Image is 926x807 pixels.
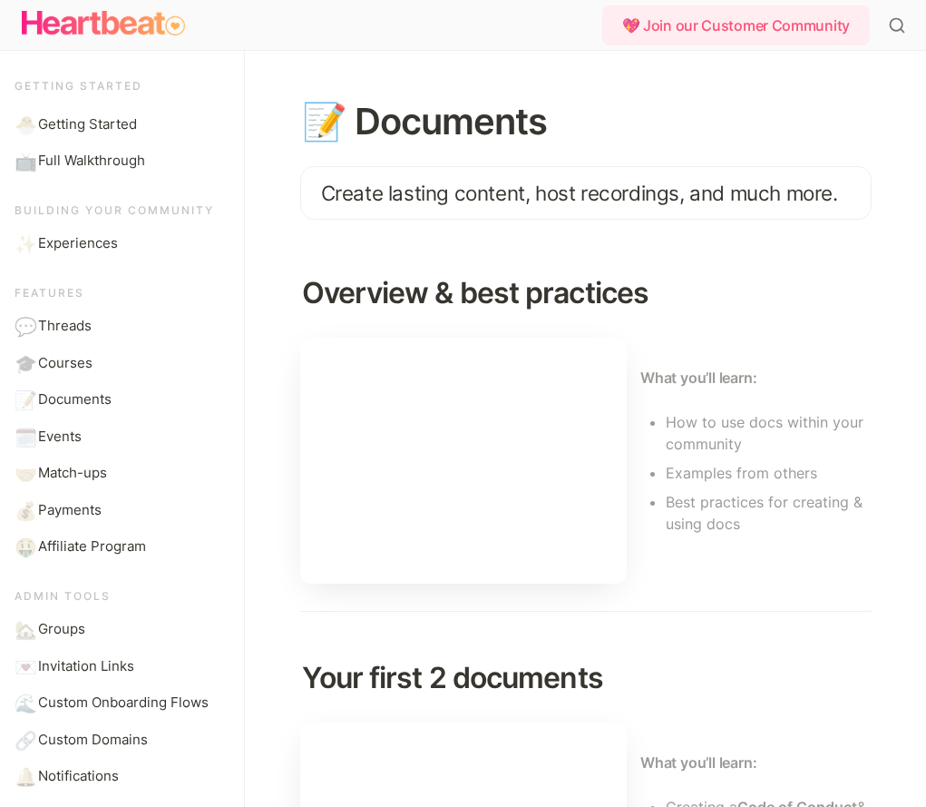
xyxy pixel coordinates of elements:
[15,656,33,674] span: 💌
[38,730,148,751] span: Custom Domains
[38,536,146,557] span: Affiliate Program
[15,463,33,481] span: 🤝
[38,151,145,172] span: Full Walkthrough
[38,656,134,677] span: Invitation Links
[7,759,230,794] a: 🔔Notifications
[38,427,82,448] span: Events
[15,316,33,334] span: 💬
[300,101,872,143] h1: 📝 Documents
[38,389,112,410] span: Documents
[7,382,230,418] a: 📝Documents
[7,612,230,647] a: 🏡Groups
[7,226,230,261] a: ✨Experiences
[15,536,33,555] span: 🤑
[7,493,230,528] a: 💰Payments
[15,589,111,603] span: Admin Tools
[38,619,85,640] span: Groups
[7,649,230,684] a: 💌Invitation Links
[15,79,142,93] span: Getting started
[321,181,838,205] span: Create lasting content, host recordings, and much more.
[15,353,33,371] span: 🎓
[666,488,871,537] li: Best practices for creating & using docs
[300,654,872,703] h2: Your first 2 documents
[15,203,214,217] span: Building your community
[15,693,33,711] span: 🌊
[640,369,756,387] strong: What you’ll learn:
[7,529,230,565] a: 🤑Affiliate Program
[666,459,871,487] li: Examples from others
[602,5,877,45] a: 💖 Join our Customer Community
[38,233,118,254] span: Experiences
[15,114,33,133] span: 🐣
[7,685,230,721] a: 🌊Custom Onboarding Flows
[15,389,33,408] span: 📝
[666,408,871,458] li: How to use docs within your community
[300,269,872,318] h2: Overview & best practices
[38,693,209,714] span: Custom Onboarding Flows
[7,143,230,179] a: 📺Full Walkthrough
[602,5,870,45] div: 💖 Join our Customer Community
[15,619,33,637] span: 🏡
[7,419,230,455] a: 🗓️Events
[15,151,33,169] span: 📺
[15,286,84,300] span: Features
[38,766,119,787] span: Notifications
[38,463,107,484] span: Match-ups
[38,500,102,521] span: Payments
[7,107,230,143] a: 🐣Getting Started
[38,316,92,337] span: Threads
[7,309,230,344] a: 💬Threads
[15,233,33,251] span: ✨
[15,766,33,784] span: 🔔
[300,338,628,583] iframe: www.loom.com
[38,353,93,374] span: Courses
[7,456,230,491] a: 🤝Match-ups
[15,730,33,748] span: 🔗
[22,5,185,42] img: Logo
[7,346,230,381] a: 🎓Courses
[38,114,137,135] span: Getting Started
[15,500,33,518] span: 💰
[15,427,33,445] span: 🗓️
[7,723,230,758] a: 🔗Custom Domains
[640,753,756,772] strong: What you’ll learn:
